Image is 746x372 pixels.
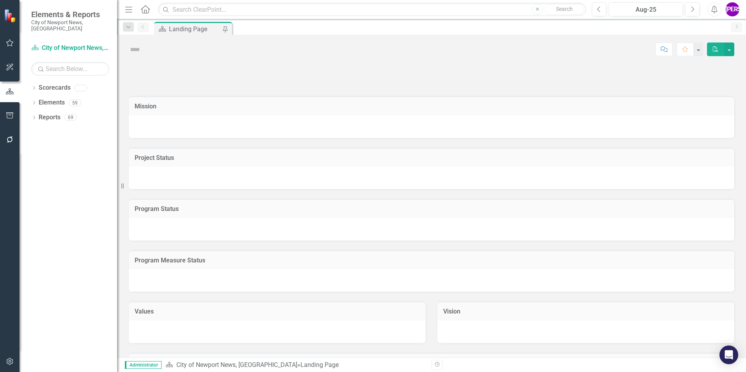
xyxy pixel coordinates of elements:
div: Landing Page [169,24,220,34]
div: 59 [69,99,81,106]
h3: Mission [135,103,728,110]
span: Elements & Reports [31,10,109,19]
img: ClearPoint Strategy [4,9,18,23]
button: Search [545,4,584,15]
a: Elements [39,98,65,107]
h3: Project Status [135,154,728,161]
h3: Vision [443,308,728,315]
h3: Program Measure Status [135,257,728,264]
h3: Program Status [135,205,728,213]
div: Aug-25 [611,5,680,14]
a: City of Newport News, [GEOGRAPHIC_DATA] [31,44,109,53]
div: 69 [64,114,77,121]
input: Search Below... [31,62,109,76]
button: [PERSON_NAME] [725,2,739,16]
button: Aug-25 [609,2,683,16]
a: Scorecards [39,83,71,92]
h3: Values [135,308,420,315]
div: » [165,361,426,370]
span: Search [556,6,573,12]
input: Search ClearPoint... [158,3,586,16]
div: Open Intercom Messenger [719,345,738,364]
img: Not Defined [129,43,141,56]
small: City of Newport News, [GEOGRAPHIC_DATA] [31,19,109,32]
a: City of Newport News, [GEOGRAPHIC_DATA] [176,361,297,368]
a: Reports [39,113,60,122]
span: Administrator [125,361,162,369]
div: Landing Page [300,361,339,368]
